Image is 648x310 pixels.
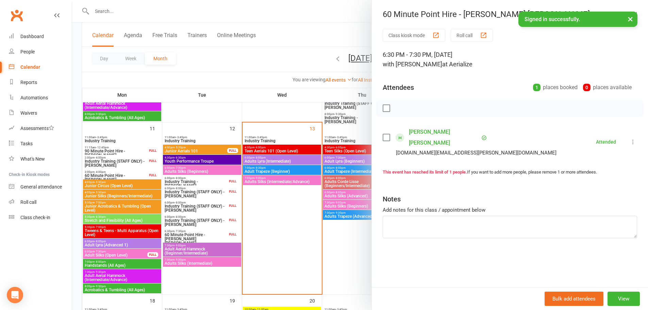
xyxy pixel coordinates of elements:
[583,83,632,92] div: places available
[9,121,72,136] a: Assessments
[9,136,72,151] a: Tasks
[383,169,467,175] strong: This event has reached its limit of 1 people.
[451,29,493,42] button: Roll call
[9,105,72,121] a: Waivers
[20,156,45,162] div: What's New
[9,195,72,210] a: Roll call
[583,84,591,91] div: 0
[525,16,580,22] span: Signed in successfully.
[20,80,37,85] div: Reports
[20,126,54,131] div: Assessments
[9,151,72,167] a: What's New
[20,215,50,220] div: Class check-in
[9,90,72,105] a: Automations
[372,10,648,19] div: 60 Minute Point Hire - [PERSON_NAME] [PERSON_NAME]
[9,179,72,195] a: General attendance kiosk mode
[442,61,472,68] span: at Aerialize
[383,29,445,42] button: Class kiosk mode
[596,140,616,144] div: Attended
[396,148,556,157] div: [DOMAIN_NAME][EMAIL_ADDRESS][PERSON_NAME][DOMAIN_NAME]
[383,61,442,68] span: with [PERSON_NAME]
[9,29,72,44] a: Dashboard
[624,12,636,26] button: ×
[20,95,48,100] div: Automations
[409,127,480,148] a: [PERSON_NAME] [PERSON_NAME]
[20,34,44,39] div: Dashboard
[545,292,603,306] button: Bulk add attendees
[383,169,637,176] div: If you want to add more people, please remove 1 or more attendees.
[20,141,33,146] div: Tasks
[20,110,37,116] div: Waivers
[533,83,578,92] div: places booked
[9,75,72,90] a: Reports
[20,64,40,70] div: Calendar
[608,292,640,306] button: View
[20,199,36,205] div: Roll call
[20,184,62,190] div: General attendance
[8,7,25,24] a: Clubworx
[9,210,72,225] a: Class kiosk mode
[9,44,72,60] a: People
[383,194,401,204] div: Notes
[383,206,637,214] div: Add notes for this class / appointment below
[383,83,414,92] div: Attendees
[533,84,541,91] div: 1
[20,49,35,54] div: People
[7,287,23,303] div: Open Intercom Messenger
[383,50,637,69] div: 6:30 PM - 7:30 PM, [DATE]
[9,60,72,75] a: Calendar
